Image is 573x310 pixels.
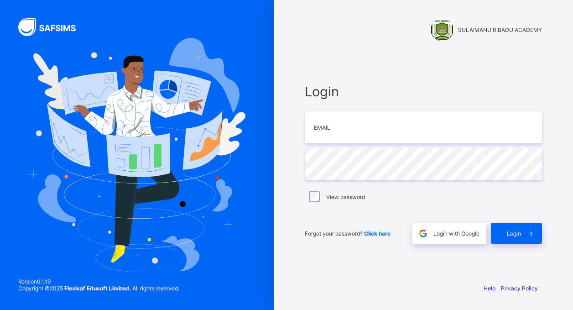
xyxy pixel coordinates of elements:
label: View password [326,194,365,200]
img: SAFSIMS Logo [18,18,87,36]
span: Version 0.1.19 [18,278,179,285]
img: Hero Image [28,38,245,272]
span: Login [305,84,542,100]
span: Forgot your password? [305,230,391,237]
a: Click here [364,230,391,237]
span: Login with Google [433,230,479,237]
span: Copyright © 2025 All rights reserved. [18,285,179,292]
a: Help [484,285,495,292]
a: Privacy Policy [501,285,538,292]
img: google.396cfc9801f0270233282035f929180a.svg [418,228,428,239]
strong: Flexisaf Edusoft Limited. [64,285,131,292]
span: Login [507,230,521,237]
span: SULAIMANU RIBADU ACADEMY [458,26,542,33]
